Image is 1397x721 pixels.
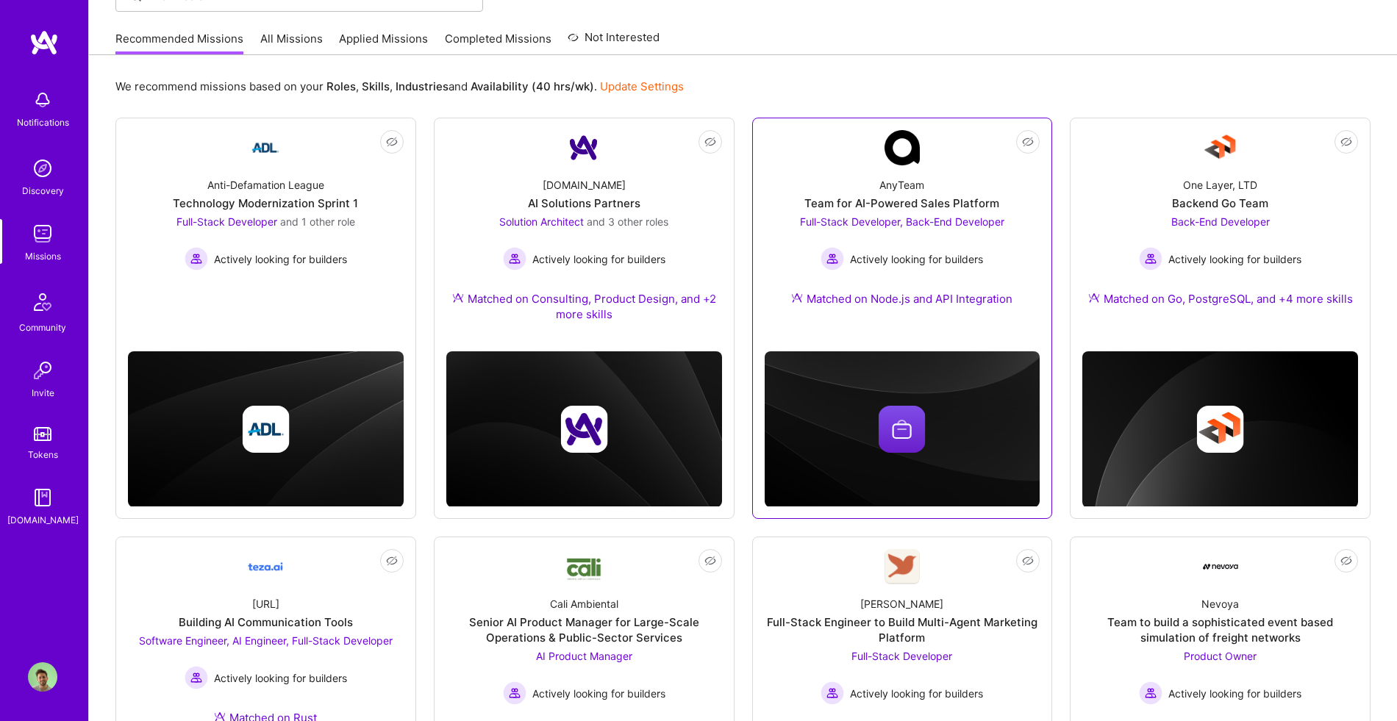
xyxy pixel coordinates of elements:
[173,196,358,211] div: Technology Modernization Sprint 1
[800,215,1004,228] span: Full-Stack Developer, Back-End Developer
[445,31,551,55] a: Completed Missions
[25,284,60,320] img: Community
[128,351,404,507] img: cover
[28,154,57,183] img: discovery
[386,555,398,567] i: icon EyeClosed
[587,215,668,228] span: and 3 other roles
[1203,564,1238,570] img: Company Logo
[879,406,926,453] img: Company logo
[704,555,716,567] i: icon EyeClosed
[242,406,289,453] img: Company logo
[1082,130,1358,324] a: Company LogoOne Layer, LTDBackend Go TeamBack-End Developer Actively looking for buildersActively...
[532,686,665,701] span: Actively looking for builders
[560,406,607,453] img: Company logo
[28,356,57,385] img: Invite
[1139,247,1162,270] img: Actively looking for builders
[19,320,66,335] div: Community
[139,634,393,647] span: Software Engineer, AI Engineer, Full-Stack Developer
[850,686,983,701] span: Actively looking for builders
[17,115,69,130] div: Notifications
[1340,555,1352,567] i: icon EyeClosed
[207,177,324,193] div: Anti-Defamation League
[339,31,428,55] a: Applied Missions
[24,662,61,692] a: User Avatar
[851,650,952,662] span: Full-Stack Developer
[1203,130,1238,165] img: Company Logo
[1088,291,1353,306] div: Matched on Go, PostgreSQL, and +4 more skills
[396,79,449,93] b: Industries
[28,662,57,692] img: User Avatar
[528,196,640,211] div: AI Solutions Partners
[1168,251,1301,267] span: Actively looking for builders
[765,130,1040,324] a: Company LogoAnyTeamTeam for AI-Powered Sales PlatformFull-Stack Developer, Back-End Developer Act...
[1184,650,1257,662] span: Product Owner
[280,215,355,228] span: and 1 other role
[260,31,323,55] a: All Missions
[503,247,526,270] img: Actively looking for builders
[1340,136,1352,148] i: icon EyeClosed
[176,215,277,228] span: Full-Stack Developer
[536,650,632,662] span: AI Product Manager
[821,247,844,270] img: Actively looking for builders
[115,31,243,55] a: Recommended Missions
[1171,215,1270,228] span: Back-End Developer
[850,251,983,267] span: Actively looking for builders
[885,130,920,165] img: Company Logo
[446,351,722,507] img: cover
[568,29,660,55] a: Not Interested
[765,351,1040,507] img: cover
[115,79,684,94] p: We recommend missions based on your , , and .
[791,292,803,304] img: Ateam Purple Icon
[499,215,584,228] span: Solution Architect
[566,552,601,582] img: Company Logo
[1183,177,1257,193] div: One Layer, LTD
[804,196,999,211] div: Team for AI-Powered Sales Platform
[252,596,279,611] div: [URL]
[185,247,208,270] img: Actively looking for builders
[885,549,920,584] img: Company Logo
[566,130,601,165] img: Company Logo
[1082,614,1358,645] div: Team to build a sophisticated event based simulation of freight networks
[34,427,51,441] img: tokens
[600,79,684,93] a: Update Settings
[28,219,57,248] img: teamwork
[1172,196,1268,211] div: Backend Go Team
[214,670,347,686] span: Actively looking for builders
[1088,292,1100,304] img: Ateam Purple Icon
[22,183,64,198] div: Discovery
[704,136,716,148] i: icon EyeClosed
[29,29,59,56] img: logo
[185,666,208,689] img: Actively looking for builders
[1022,136,1034,148] i: icon EyeClosed
[1139,681,1162,705] img: Actively looking for builders
[1201,596,1239,611] div: Nevoya
[179,614,353,630] div: Building AI Communication Tools
[1168,686,1301,701] span: Actively looking for builders
[446,291,722,322] div: Matched on Consulting, Product Design, and +2 more skills
[362,79,390,93] b: Skills
[32,385,54,401] div: Invite
[1022,555,1034,567] i: icon EyeClosed
[326,79,356,93] b: Roles
[248,549,283,584] img: Company Logo
[765,614,1040,645] div: Full-Stack Engineer to Build Multi-Agent Marketing Platform
[1082,351,1358,508] img: cover
[386,136,398,148] i: icon EyeClosed
[446,130,722,340] a: Company Logo[DOMAIN_NAME]AI Solutions PartnersSolution Architect and 3 other rolesActively lookin...
[128,130,404,312] a: Company LogoAnti-Defamation LeagueTechnology Modernization Sprint 1Full-Stack Developer and 1 oth...
[503,681,526,705] img: Actively looking for builders
[28,85,57,115] img: bell
[28,483,57,512] img: guide book
[25,248,61,264] div: Missions
[214,251,347,267] span: Actively looking for builders
[791,291,1012,306] div: Matched on Node.js and API Integration
[452,292,464,304] img: Ateam Purple Icon
[248,130,283,165] img: Company Logo
[821,681,844,705] img: Actively looking for builders
[28,447,58,462] div: Tokens
[446,614,722,645] div: Senior AI Product Manager for Large-Scale Operations & Public-Sector Services
[7,512,79,528] div: [DOMAIN_NAME]
[860,596,943,611] div: [PERSON_NAME]
[532,251,665,267] span: Actively looking for builders
[543,177,626,193] div: [DOMAIN_NAME]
